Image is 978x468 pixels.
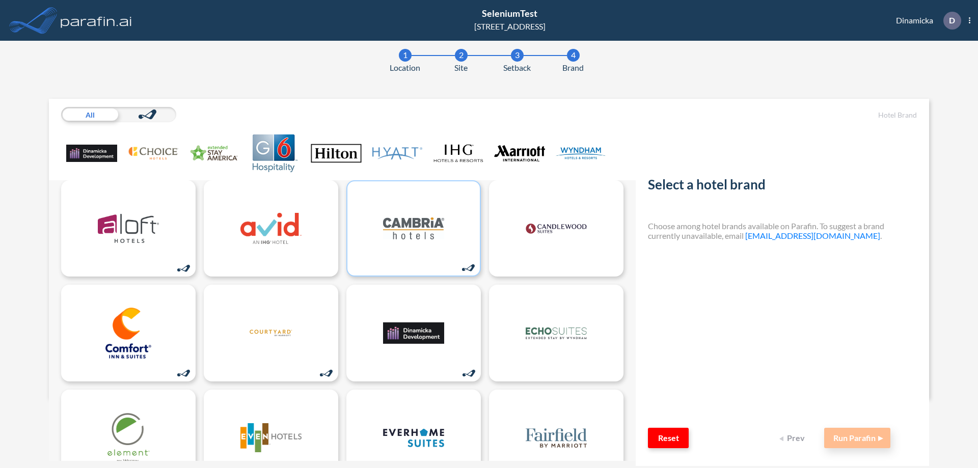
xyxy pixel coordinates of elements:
div: 2 [455,49,468,62]
img: logo [98,308,159,359]
span: Setback [503,62,531,74]
div: All [61,107,119,122]
img: Choice [127,134,178,172]
div: [STREET_ADDRESS] [474,20,546,33]
div: 3 [511,49,524,62]
img: logo [383,308,444,359]
span: Brand [562,62,584,74]
span: Site [454,62,468,74]
img: Wyndham [555,134,606,172]
div: 4 [567,49,580,62]
img: logo [240,412,302,463]
img: G6 Hospitality [250,134,301,172]
img: logo [383,412,444,463]
h2: Select a hotel brand [648,177,917,197]
img: .Dev Family [66,134,117,172]
h4: Choose among hotel brands available on Parafin. To suggest a brand currently unavailable, email . [648,221,917,240]
button: Prev [773,428,814,448]
span: SeleniumTest [482,8,537,19]
button: Reset [648,428,689,448]
img: logo [98,412,159,463]
img: logo [383,203,444,254]
button: Run Parafin [824,428,890,448]
h5: Hotel Brand [648,111,917,120]
img: logo [526,308,587,359]
div: Dinamicka [881,12,970,30]
img: logo [240,308,302,359]
img: Extended Stay America [188,134,239,172]
img: IHG [433,134,484,172]
span: Location [390,62,420,74]
img: logo [59,10,134,31]
img: logo [98,203,159,254]
img: logo [526,412,587,463]
div: 1 [399,49,412,62]
img: Hyatt [372,134,423,172]
img: Hilton [311,134,362,172]
p: D [949,16,955,25]
a: [EMAIL_ADDRESS][DOMAIN_NAME] [745,231,880,240]
img: logo [526,203,587,254]
img: logo [240,203,302,254]
img: Marriott [494,134,545,172]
